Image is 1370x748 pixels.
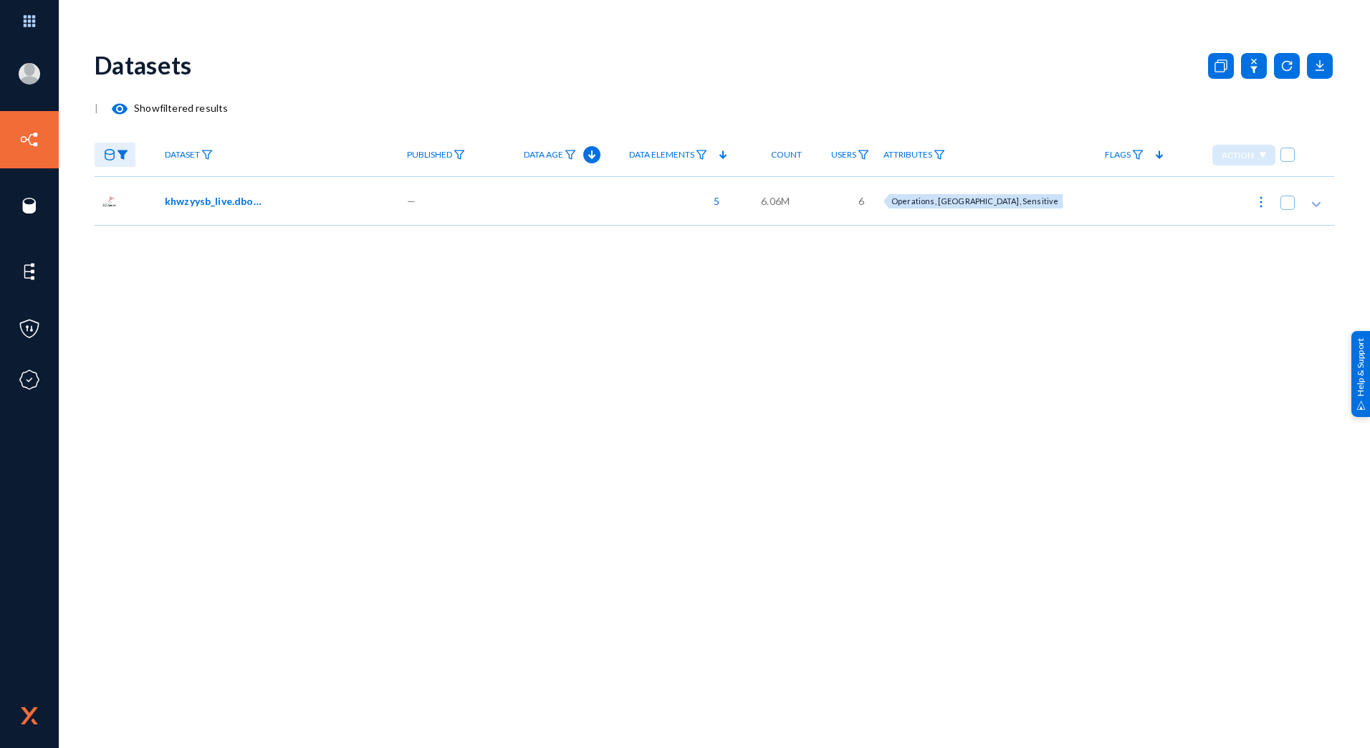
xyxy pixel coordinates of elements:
[117,150,128,160] img: icon-filter-filled.svg
[165,193,262,208] span: khwzyysb_live.dbo.custom_bh_res_clean_data_gg
[1254,195,1268,209] img: icon-more.svg
[8,6,51,37] img: app launcher
[858,150,869,160] img: icon-filter.svg
[407,150,452,160] span: Published
[622,143,714,168] a: Data Elements
[524,150,563,160] span: Data Age
[19,261,40,282] img: icon-elements.svg
[858,193,864,208] span: 6
[629,150,694,160] span: Data Elements
[111,100,128,118] mat-icon: visibility
[201,150,213,160] img: icon-filter.svg
[1098,143,1151,168] a: Flags
[891,196,1058,206] span: Operations, [GEOGRAPHIC_DATA], Sensitive
[165,150,200,160] span: Dataset
[761,193,790,208] span: 6.06M
[1132,150,1144,160] img: icon-filter.svg
[98,102,228,114] span: Show filtered results
[19,129,40,150] img: icon-inventory.svg
[19,63,40,85] img: blank-profile-picture.png
[407,193,416,208] span: —
[454,150,465,160] img: icon-filter.svg
[824,143,876,168] a: Users
[517,143,583,168] a: Data Age
[1105,150,1131,160] span: Flags
[158,143,220,168] a: Dataset
[876,143,952,168] a: Attributes
[883,150,932,160] span: Attributes
[102,193,118,209] img: sqlserver.png
[771,150,802,160] span: Count
[565,150,576,160] img: icon-filter.svg
[400,143,472,168] a: Published
[1356,401,1366,410] img: help_support.svg
[95,102,98,114] span: |
[696,150,707,160] img: icon-filter.svg
[706,193,719,208] span: 5
[831,150,856,160] span: Users
[934,150,945,160] img: icon-filter.svg
[19,369,40,390] img: icon-compliance.svg
[95,50,192,80] div: Datasets
[19,195,40,216] img: icon-sources.svg
[19,318,40,340] img: icon-policies.svg
[1351,331,1370,417] div: Help & Support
